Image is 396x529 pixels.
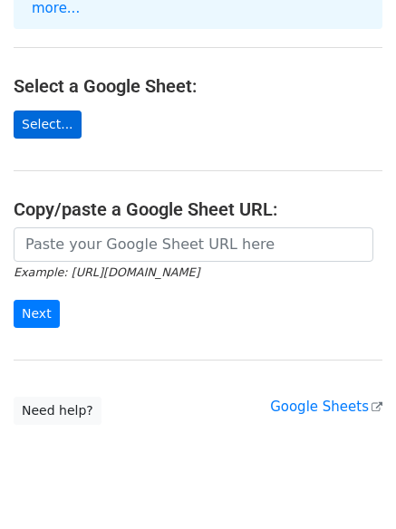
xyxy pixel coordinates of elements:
a: Select... [14,111,82,139]
small: Example: [URL][DOMAIN_NAME] [14,265,199,279]
h4: Select a Google Sheet: [14,75,382,97]
h4: Copy/paste a Google Sheet URL: [14,198,382,220]
a: Google Sheets [270,399,382,415]
iframe: Chat Widget [305,442,396,529]
input: Next [14,300,60,328]
input: Paste your Google Sheet URL here [14,227,373,262]
a: Need help? [14,397,101,425]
